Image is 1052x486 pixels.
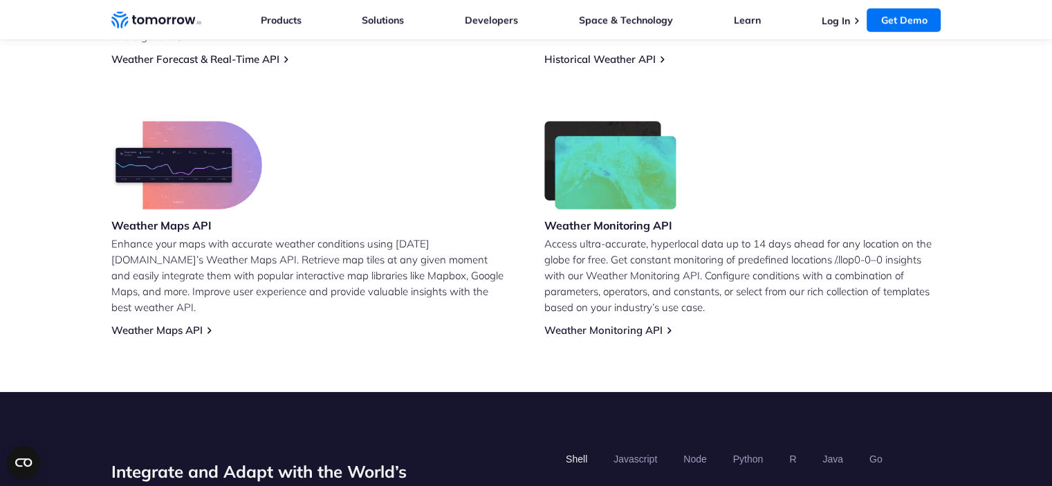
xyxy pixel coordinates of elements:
p: Enhance your maps with accurate weather conditions using [DATE][DOMAIN_NAME]’s Weather Maps API. ... [111,236,508,315]
h3: Weather Maps API [111,218,262,233]
p: Access ultra-accurate, hyperlocal data up to 14 days ahead for any location on the globe for free... [544,236,941,315]
a: Developers [465,14,518,26]
a: Products [261,14,302,26]
button: Node [679,447,711,471]
a: Home link [111,10,201,30]
button: Javascript [609,447,662,471]
button: Java [818,447,848,471]
a: Weather Maps API [111,324,203,337]
a: Solutions [362,14,404,26]
a: Weather Forecast & Real-Time API [111,53,279,66]
button: Go [864,447,887,471]
button: Python [728,447,768,471]
a: Log In [821,15,849,27]
button: Shell [561,447,592,471]
button: Open CMP widget [7,446,40,479]
a: Historical Weather API [544,53,656,66]
button: R [784,447,801,471]
h3: Weather Monitoring API [544,218,677,233]
a: Get Demo [867,8,941,32]
a: Space & Technology [579,14,673,26]
a: Weather Monitoring API [544,324,663,337]
a: Learn [734,14,761,26]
